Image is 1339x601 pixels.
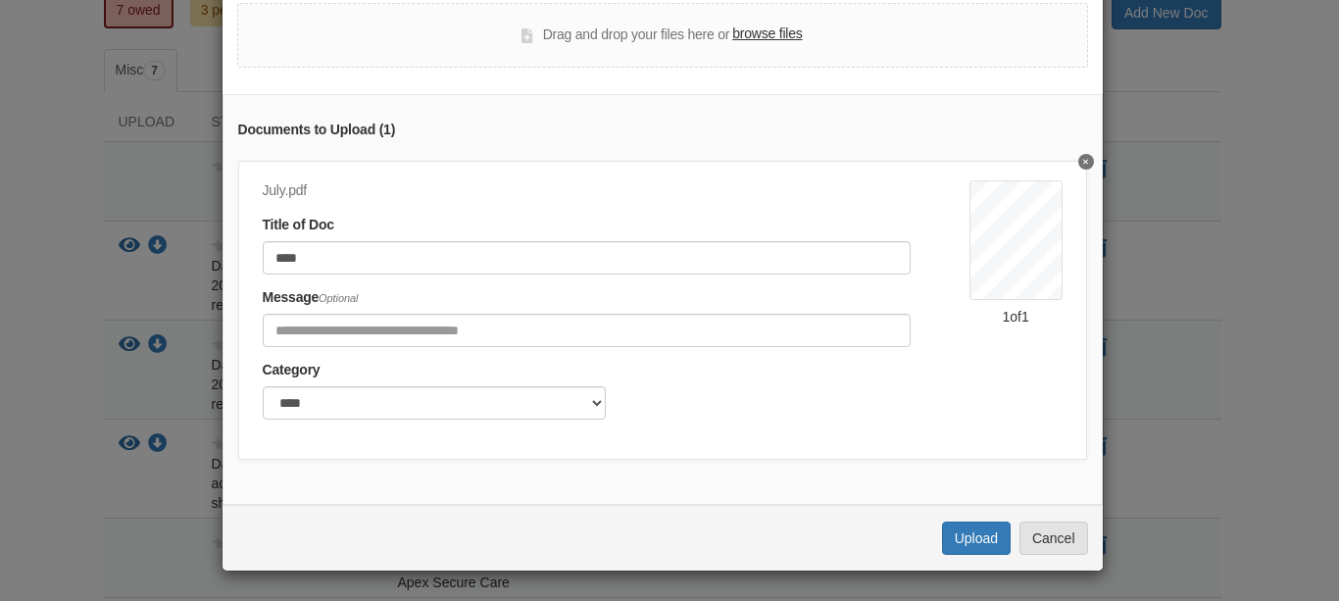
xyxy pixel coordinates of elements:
[238,120,1087,141] div: Documents to Upload ( 1 )
[263,287,359,309] label: Message
[942,522,1011,555] button: Upload
[263,314,911,347] input: Include any comments on this document
[263,180,911,202] div: July.pdf
[521,24,802,47] div: Drag and drop your files here or
[263,241,911,275] input: Document Title
[263,386,606,420] select: Category
[319,292,358,304] span: Optional
[1019,522,1088,555] button: Cancel
[263,215,334,236] label: Title of Doc
[732,24,802,45] label: browse files
[1078,154,1094,170] button: Delete July
[263,360,321,381] label: Category
[969,307,1063,326] div: 1 of 1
